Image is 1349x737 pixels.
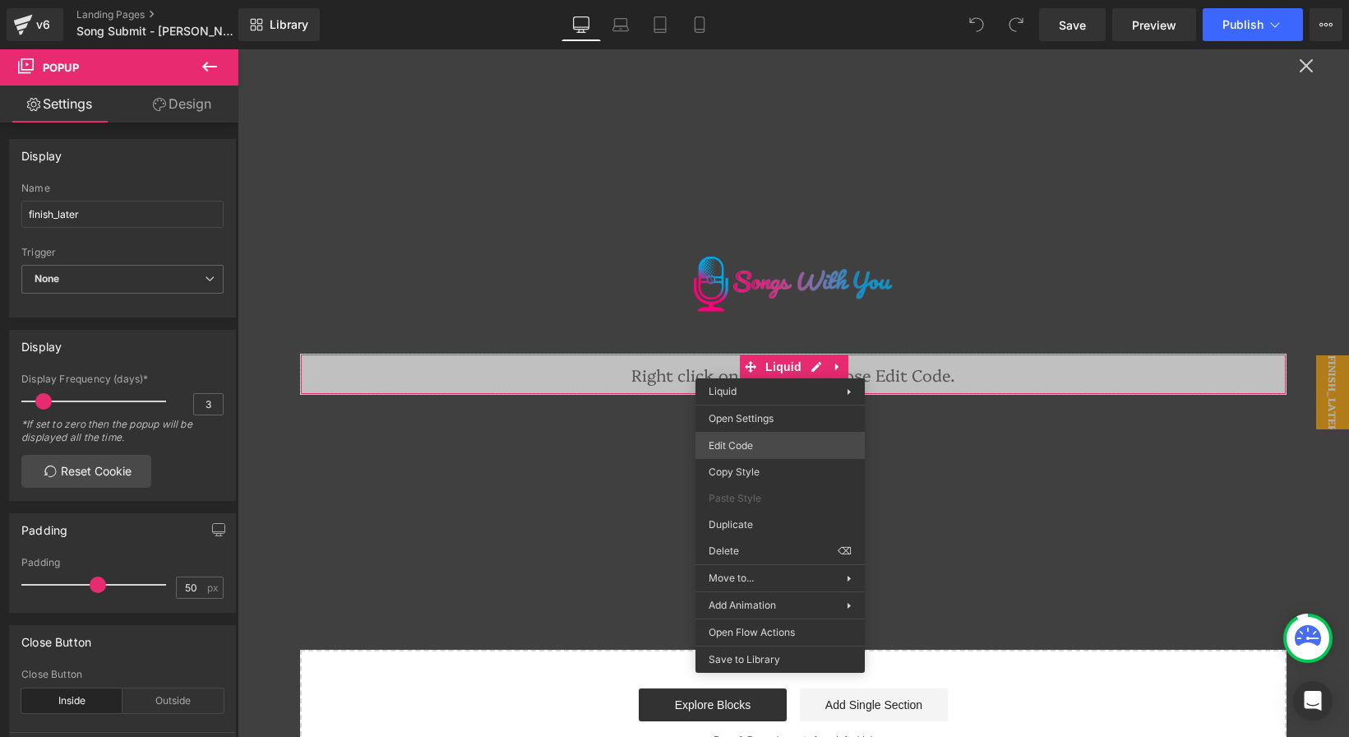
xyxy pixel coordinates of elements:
span: Save [1059,16,1086,34]
a: Expand / Collapse [589,305,611,330]
a: Tablet [640,8,680,41]
span: Paste Style [709,491,852,506]
span: Open Settings [709,411,852,426]
button: Publish [1203,8,1303,41]
a: Landing Pages [76,8,266,21]
div: Trigger [21,247,224,258]
a: Laptop [601,8,640,41]
span: Move to... [709,571,847,586]
p: or Drag & Drop elements from left sidebar [89,685,1023,697]
div: Display [21,331,62,354]
div: Inside [21,688,122,713]
button: Redo [1000,8,1033,41]
div: v6 [33,14,53,35]
span: Add Animation [709,598,847,613]
div: Display [21,140,62,163]
span: Publish [1222,18,1264,31]
a: Design [122,86,242,123]
span: ⌫ [838,544,852,559]
span: Liquid [709,385,737,397]
span: Open Flow Actions [709,625,852,640]
a: v6 [7,8,63,41]
span: Liquid [524,305,568,330]
div: Close Button [21,669,224,680]
button: More [1310,8,1342,41]
a: New Library [238,8,320,41]
span: Duplicate [709,517,852,532]
span: px [207,582,221,593]
a: Reset Cookie [21,455,151,488]
div: Display Frequency (days)* [21,373,224,385]
div: Padding [21,514,67,537]
div: Open Intercom Messenger [1293,681,1333,721]
a: Mobile [680,8,719,41]
span: Save to Library [709,652,852,667]
div: Outside [122,688,224,713]
button: Undo [960,8,993,41]
span: Popup [43,61,79,74]
div: Padding [21,557,224,568]
span: Preview [1132,16,1176,34]
div: Close Button [21,626,91,649]
a: Preview [1112,8,1196,41]
div: Name [21,183,224,194]
span: Edit Code [709,438,852,453]
span: Copy Style [709,465,852,480]
span: finish_later [1079,306,1111,380]
span: Delete [709,544,838,559]
b: None [35,272,60,285]
a: Explore Blocks [401,639,549,672]
a: Desktop [561,8,601,41]
span: Library [270,17,308,32]
a: Add Single Section [562,639,710,672]
div: *If set to zero then the popup will be displayed all the time.​ [21,418,224,455]
span: Song Submit - [PERSON_NAME] [76,25,234,38]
